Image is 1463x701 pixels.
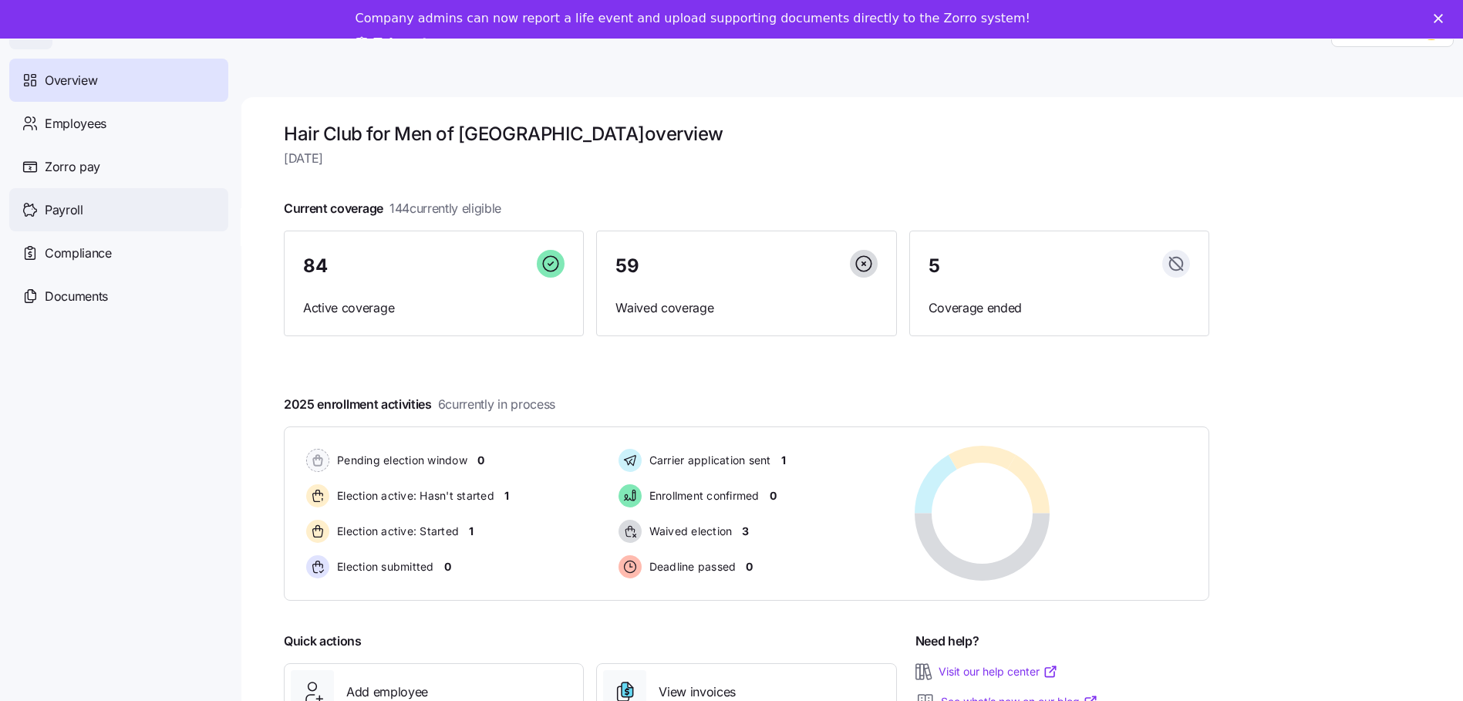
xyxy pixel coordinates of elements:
span: Election active: Started [332,524,459,539]
a: Overview [9,59,228,102]
span: 0 [746,559,753,575]
a: Zorro pay [9,145,228,188]
span: Election submitted [332,559,434,575]
span: Documents [45,287,108,306]
span: 5 [929,257,940,275]
span: Active coverage [303,298,565,318]
a: Documents [9,275,228,318]
span: 59 [615,257,639,275]
span: Employees [45,114,106,133]
span: Waived election [645,524,733,539]
span: Coverage ended [929,298,1190,318]
span: Payroll [45,201,83,220]
span: 84 [303,257,327,275]
span: 3 [742,524,749,539]
span: 1 [781,453,786,468]
span: [DATE] [284,149,1209,168]
h1: Hair Club for Men of [GEOGRAPHIC_DATA] overview [284,122,1209,146]
span: 2025 enrollment activities [284,395,555,414]
span: Overview [45,71,97,90]
span: 6 currently in process [438,395,555,414]
div: Close [1434,14,1449,23]
div: Company admins can now report a life event and upload supporting documents directly to the Zorro ... [356,11,1030,26]
span: Carrier application sent [645,453,771,468]
span: Current coverage [284,199,501,218]
span: Quick actions [284,632,362,651]
span: Zorro pay [45,157,100,177]
span: Compliance [45,244,112,263]
span: Need help? [915,632,979,651]
span: 144 currently eligible [389,199,501,218]
span: 0 [770,488,777,504]
a: Take a tour [356,35,452,52]
span: Deadline passed [645,559,737,575]
span: Election active: Hasn't started [332,488,494,504]
span: Waived coverage [615,298,877,318]
span: 0 [444,559,451,575]
span: 0 [477,453,484,468]
a: Compliance [9,231,228,275]
span: Enrollment confirmed [645,488,760,504]
span: 1 [469,524,474,539]
span: 1 [504,488,509,504]
a: Employees [9,102,228,145]
a: Visit our help center [939,664,1058,679]
span: Pending election window [332,453,467,468]
a: Payroll [9,188,228,231]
